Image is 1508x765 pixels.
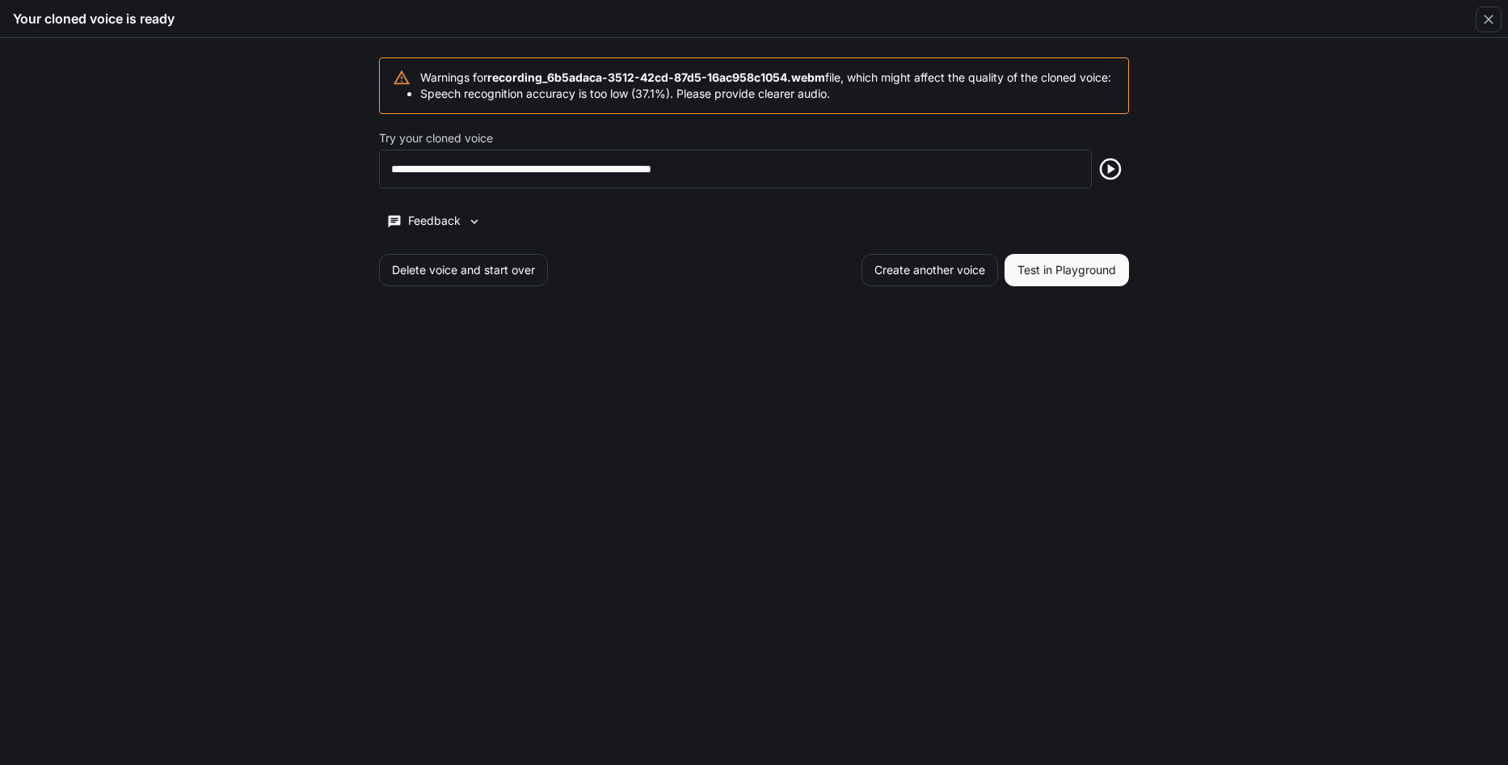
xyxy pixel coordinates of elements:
button: Delete voice and start over [379,254,548,286]
b: recording_6b5adaca-3512-42cd-87d5-16ac958c1054.webm [487,70,825,84]
h5: Your cloned voice is ready [13,10,175,27]
li: Speech recognition accuracy is too low (37.1%). Please provide clearer audio. [420,86,1111,102]
div: Warnings for file, which might affect the quality of the cloned voice: [420,63,1111,108]
button: Create another voice [861,254,998,286]
button: Test in Playground [1005,254,1129,286]
button: Feedback [379,208,489,235]
p: Try your cloned voice [379,133,493,144]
